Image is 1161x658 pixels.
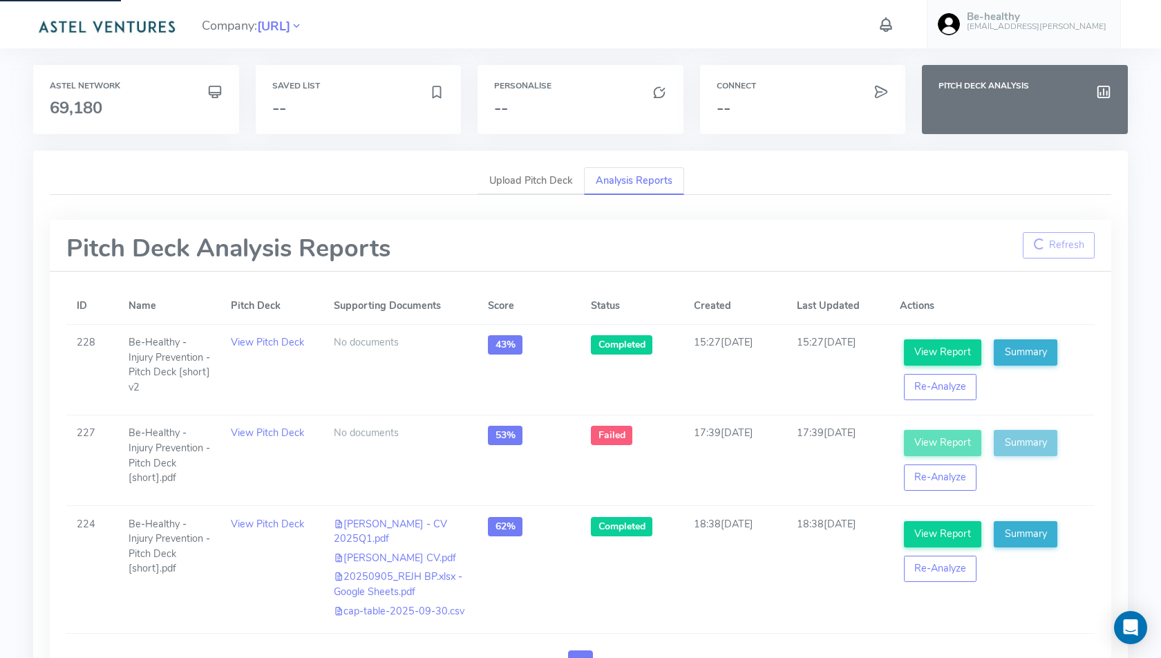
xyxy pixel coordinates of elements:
[66,235,390,263] h1: Pitch Deck Analysis Reports
[334,335,399,349] span: No documents
[889,288,1095,324] th: Actions
[494,82,667,91] h6: Personalise
[904,556,977,582] button: Re-Analyze
[323,288,478,324] th: Supporting Documents
[683,288,786,324] th: Created
[591,426,632,445] span: Failed
[904,464,977,491] button: Re-Analyze
[117,324,220,415] td: Be-Healthy - Injury Prevention - Pitch Deck [short] v2
[334,551,456,565] a: [PERSON_NAME] CV.pdf
[994,339,1057,366] a: Summary
[66,506,117,634] td: 224
[904,521,982,547] a: View Report
[584,167,684,196] a: Analysis Reports
[717,99,889,117] h3: --
[117,288,220,324] th: Name
[66,288,117,324] th: ID
[786,415,889,506] td: 17:39[DATE]
[683,415,786,506] td: 17:39[DATE]
[231,335,304,349] a: View Pitch Deck
[220,288,323,324] th: Pitch Deck
[683,506,786,634] td: 18:38[DATE]
[494,99,667,117] h3: --
[786,324,889,415] td: 15:27[DATE]
[117,506,220,634] td: Be-Healthy - Injury Prevention - Pitch Deck [short].pdf
[994,521,1057,547] a: Summary
[334,570,462,599] a: 20250905_REJH BP.xlsx - Google Sheets.pdf
[117,415,220,506] td: Be-Healthy - Injury Prevention - Pitch Deck [short].pdf
[938,13,960,35] img: user-image
[334,517,447,546] a: [PERSON_NAME] - CV 2025Q1.pdf
[231,426,304,440] a: View Pitch Deck
[938,82,1111,91] h6: Pitch Deck Analysis
[334,604,464,618] a: cap-table-2025-09-30.csv
[231,517,304,531] a: View Pitch Deck
[488,335,522,355] span: 43%
[591,335,652,355] span: Completed
[580,288,683,324] th: Status
[591,517,652,536] span: Completed
[478,288,580,324] th: Score
[967,11,1106,23] h5: Be-healthy
[202,12,303,37] span: Company:
[904,374,977,400] button: Re-Analyze
[786,288,889,324] th: Last Updated
[488,517,522,536] span: 62%
[257,17,290,36] span: [URL]
[272,82,445,91] h6: Saved List
[967,22,1106,31] h6: [EMAIL_ADDRESS][PERSON_NAME]
[904,339,982,366] a: View Report
[334,426,399,440] span: No documents
[786,506,889,634] td: 18:38[DATE]
[488,426,522,445] span: 53%
[50,82,223,91] h6: Astel Network
[683,324,786,415] td: 15:27[DATE]
[272,97,286,119] span: --
[478,167,584,196] a: Upload Pitch Deck
[717,82,889,91] h6: Connect
[257,17,290,34] a: [URL]
[66,415,117,506] td: 227
[1114,611,1147,644] div: Open Intercom Messenger
[66,324,117,415] td: 228
[50,97,102,119] span: 69,180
